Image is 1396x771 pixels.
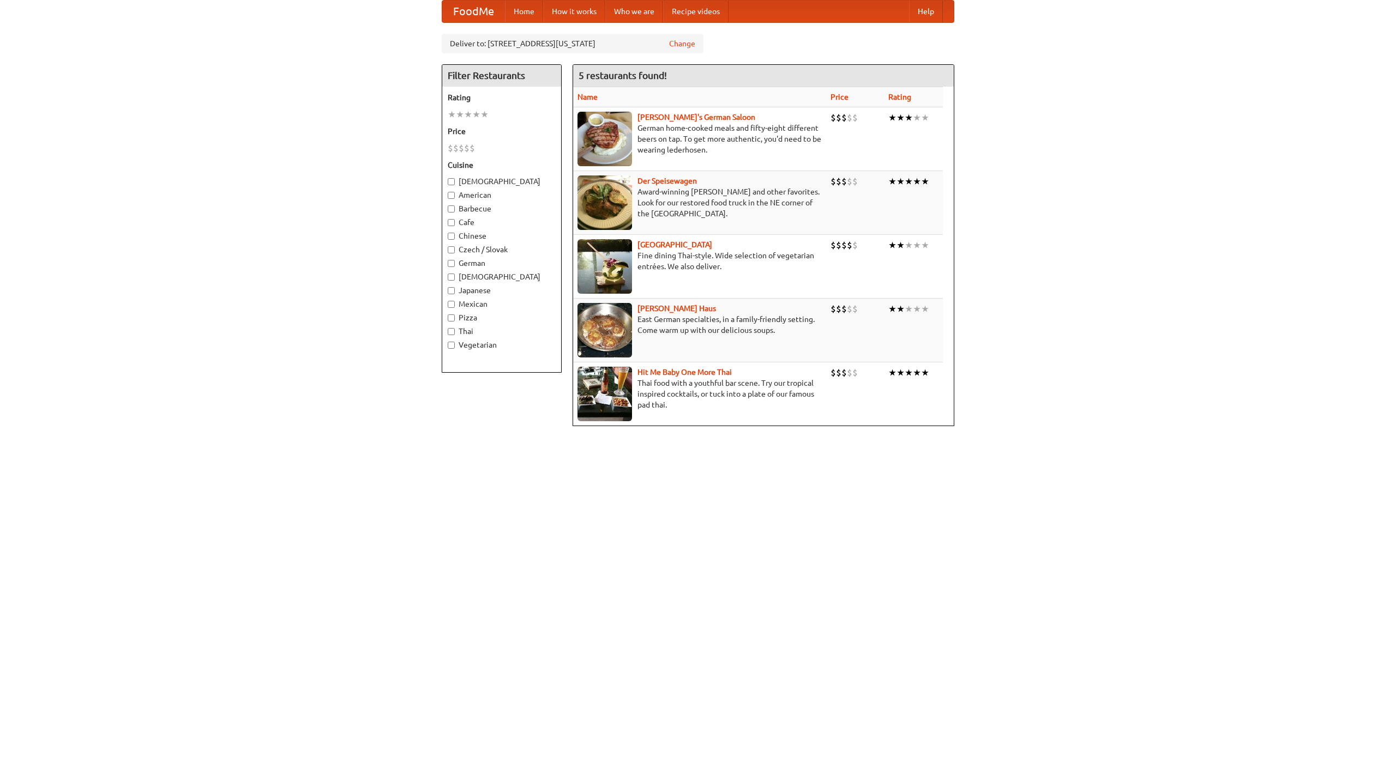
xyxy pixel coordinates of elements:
[448,258,556,269] label: German
[448,301,455,308] input: Mexican
[470,142,475,154] li: $
[921,112,929,124] li: ★
[852,239,858,251] li: $
[921,239,929,251] li: ★
[577,93,598,101] a: Name
[847,112,852,124] li: $
[909,1,943,22] a: Help
[831,239,836,251] li: $
[888,112,896,124] li: ★
[442,34,703,53] div: Deliver to: [STREET_ADDRESS][US_STATE]
[852,112,858,124] li: $
[637,368,732,377] a: Hit Me Baby One More Thai
[921,303,929,315] li: ★
[448,339,556,350] label: Vegetarian
[913,239,921,251] li: ★
[888,175,896,187] li: ★
[637,304,716,313] a: [PERSON_NAME] Haus
[577,367,632,421] img: babythai.jpg
[905,112,913,124] li: ★
[448,233,455,240] input: Chinese
[456,108,464,120] li: ★
[836,367,841,379] li: $
[921,367,929,379] li: ★
[663,1,729,22] a: Recipe videos
[448,160,556,171] h5: Cuisine
[448,299,556,309] label: Mexican
[448,205,455,213] input: Barbecue
[913,175,921,187] li: ★
[637,113,755,122] a: [PERSON_NAME]'s German Saloon
[921,175,929,187] li: ★
[448,176,556,187] label: [DEMOGRAPHIC_DATA]
[913,303,921,315] li: ★
[831,93,849,101] a: Price
[836,239,841,251] li: $
[605,1,663,22] a: Who we are
[448,342,455,349] input: Vegetarian
[896,239,905,251] li: ★
[831,175,836,187] li: $
[448,178,455,185] input: [DEMOGRAPHIC_DATA]
[577,314,822,336] p: East German specialties, in a family-friendly setting. Come warm up with our delicious soups.
[448,219,455,226] input: Cafe
[579,70,667,81] ng-pluralize: 5 restaurants found!
[847,175,852,187] li: $
[448,217,556,228] label: Cafe
[442,1,505,22] a: FoodMe
[448,312,556,323] label: Pizza
[464,142,470,154] li: $
[448,230,556,241] label: Chinese
[448,108,456,120] li: ★
[852,303,858,315] li: $
[577,239,632,294] img: satay.jpg
[836,303,841,315] li: $
[448,285,556,296] label: Japanese
[831,112,836,124] li: $
[448,314,455,321] input: Pizza
[448,126,556,137] h5: Price
[841,112,847,124] li: $
[841,303,847,315] li: $
[669,38,695,49] a: Change
[888,303,896,315] li: ★
[847,303,852,315] li: $
[888,239,896,251] li: ★
[841,239,847,251] li: $
[905,175,913,187] li: ★
[543,1,605,22] a: How it works
[448,287,455,294] input: Japanese
[577,303,632,357] img: kohlhaus.jpg
[442,65,561,87] h4: Filter Restaurants
[448,203,556,214] label: Barbecue
[913,367,921,379] li: ★
[637,177,697,185] a: Der Speisewagen
[896,303,905,315] li: ★
[448,328,455,335] input: Thai
[577,112,632,166] img: esthers.jpg
[577,378,822,410] p: Thai food with a youthful bar scene. Try our tropical inspired cocktails, or tuck into a plate of...
[448,274,455,281] input: [DEMOGRAPHIC_DATA]
[896,112,905,124] li: ★
[905,367,913,379] li: ★
[847,367,852,379] li: $
[577,186,822,219] p: Award-winning [PERSON_NAME] and other favorites. Look for our restored food truck in the NE corne...
[453,142,459,154] li: $
[480,108,489,120] li: ★
[505,1,543,22] a: Home
[448,142,453,154] li: $
[448,246,455,253] input: Czech / Slovak
[448,190,556,201] label: American
[888,93,911,101] a: Rating
[577,250,822,272] p: Fine dining Thai-style. Wide selection of vegetarian entrées. We also deliver.
[472,108,480,120] li: ★
[896,175,905,187] li: ★
[852,175,858,187] li: $
[448,326,556,337] label: Thai
[637,240,712,249] a: [GEOGRAPHIC_DATA]
[464,108,472,120] li: ★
